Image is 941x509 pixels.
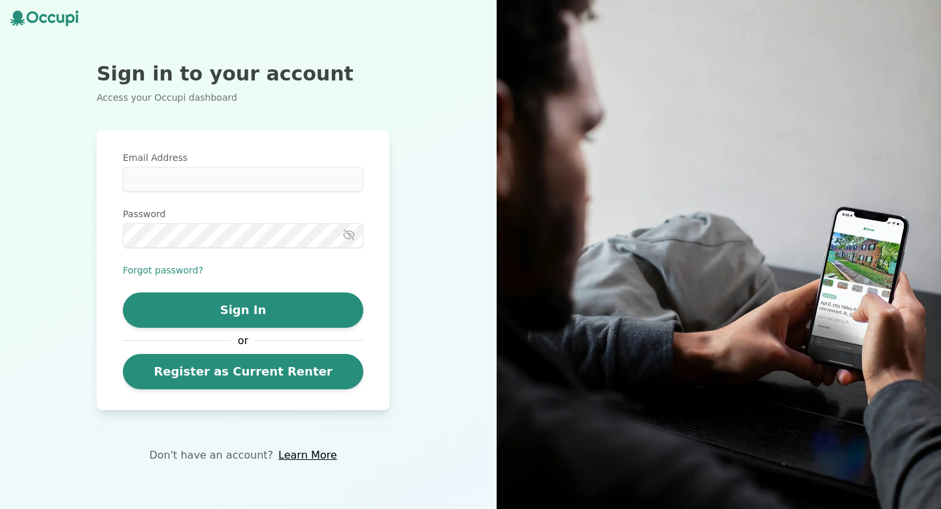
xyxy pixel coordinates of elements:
p: Don't have an account? [149,448,273,463]
span: or [231,333,255,349]
button: Sign In [123,292,363,328]
label: Password [123,207,363,220]
button: Forgot password? [123,264,203,277]
a: Learn More [278,448,337,463]
p: Access your Occupi dashboard [97,91,389,104]
label: Email Address [123,151,363,164]
a: Register as Current Renter [123,354,363,389]
h2: Sign in to your account [97,62,389,86]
